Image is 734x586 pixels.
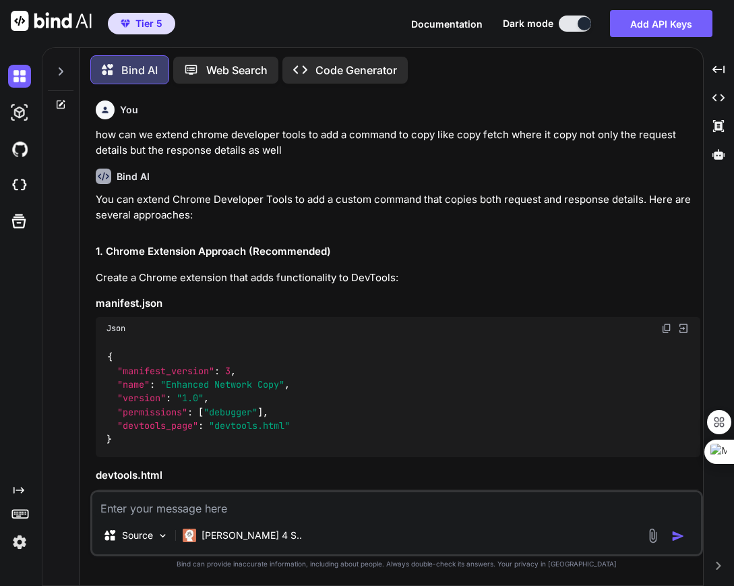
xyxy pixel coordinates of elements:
img: settings [8,531,31,554]
img: icon [671,529,685,543]
img: Claude 4 Sonnet [183,529,196,542]
span: Tier 5 [135,17,162,30]
p: You can extend Chrome Developer Tools to add a custom command that copies both request and respon... [96,192,700,223]
img: darkAi-studio [8,101,31,124]
span: "name" [117,378,150,390]
img: darkChat [8,65,31,88]
span: "1.0" [177,392,204,405]
p: how can we extend chrome developer tools to add a command to copy like copy fetch where it copy n... [96,127,700,158]
span: : [150,378,155,390]
p: Bind AI [121,62,158,78]
span: "Enhanced Network Copy" [160,378,284,390]
span: "devtools.html" [209,419,290,432]
span: : [198,419,204,432]
span: Documentation [411,18,483,30]
h3: devtools.html [96,468,700,484]
span: : [187,406,193,418]
img: githubDark [8,138,31,160]
p: Create a Chrome extension that adds functionality to DevTools: [96,270,700,286]
p: Source [122,529,153,542]
span: : [214,365,220,377]
span: Dark mode [503,17,553,30]
h6: You [120,103,138,117]
span: Json [106,323,125,334]
p: Bind can provide inaccurate information, including about people. Always double-check its answers.... [90,559,703,569]
span: , [263,406,268,418]
img: Pick Models [157,530,169,541]
img: attachment [645,528,661,544]
span: "devtools_page" [117,419,198,432]
h6: Bind AI [117,170,150,183]
img: Open in Browser [677,322,690,334]
span: , [284,378,290,390]
h2: 1. Chrome Extension Approach (Recommended) [96,244,700,260]
span: 3 [225,365,231,377]
span: "version" [117,392,166,405]
p: Web Search [206,62,268,78]
span: "manifest_version" [117,365,214,377]
span: "debugger" [204,406,257,418]
p: [PERSON_NAME] 4 S.. [202,529,302,542]
span: [ [198,406,204,418]
p: Code Generator [315,62,397,78]
button: Add API Keys [610,10,712,37]
span: , [231,365,236,377]
h3: manifest.json [96,296,700,312]
img: premium [121,20,130,28]
span: } [106,434,112,446]
span: { [107,351,113,363]
span: , [204,392,209,405]
img: cloudideIcon [8,174,31,197]
span: "permissions" [117,406,187,418]
img: copy [661,323,672,334]
button: premiumTier 5 [108,13,175,34]
span: : [166,392,171,405]
span: ] [257,406,263,418]
button: Documentation [411,17,483,31]
img: Bind AI [11,11,92,31]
